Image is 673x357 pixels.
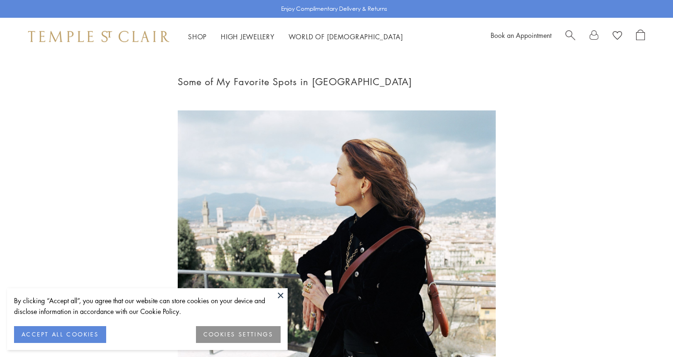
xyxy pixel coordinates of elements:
a: View Wishlist [613,29,622,44]
button: COOKIES SETTINGS [196,326,281,343]
a: ShopShop [188,32,207,41]
h1: Some of My Favorite Spots in [GEOGRAPHIC_DATA] [178,74,496,89]
button: ACCEPT ALL COOKIES [14,326,106,343]
a: Book an Appointment [491,30,551,40]
a: World of [DEMOGRAPHIC_DATA]World of [DEMOGRAPHIC_DATA] [289,32,403,41]
p: Enjoy Complimentary Delivery & Returns [281,4,387,14]
div: By clicking “Accept all”, you agree that our website can store cookies on your device and disclos... [14,295,281,317]
a: High JewelleryHigh Jewellery [221,32,275,41]
a: Search [565,29,575,44]
a: Open Shopping Bag [636,29,645,44]
nav: Main navigation [188,31,403,43]
iframe: Gorgias live chat messenger [626,313,664,348]
img: Temple St. Clair [28,31,169,42]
